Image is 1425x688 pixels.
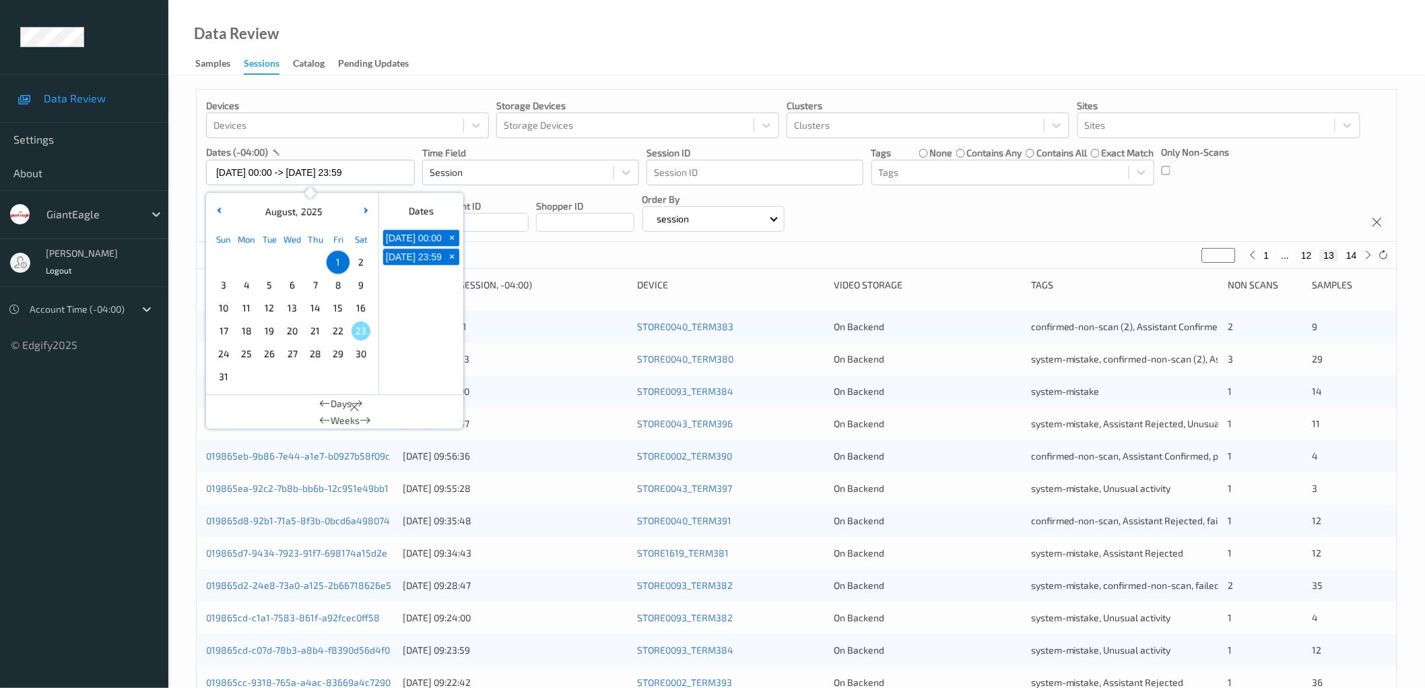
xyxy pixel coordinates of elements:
[212,251,235,274] div: Choose Sunday July 27 of 2025
[293,57,325,73] div: Catalog
[637,450,732,462] a: STORE0002_TERM390
[1031,580,1337,591] span: system-mistake, confirmed-non-scan, failed to recover, Unusual activity
[430,199,529,213] p: Assistant ID
[383,230,444,246] button: [DATE] 00:00
[1313,612,1319,623] span: 4
[1031,450,1378,462] span: confirmed-non-scan, Assistant Confirmed, product recovered, recovered product
[206,146,268,159] p: dates (-04:00)
[352,253,370,272] span: 2
[212,274,235,296] div: Choose Sunday August 03 of 2025
[327,251,350,274] div: Choose Friday August 01 of 2025
[329,253,347,272] span: 1
[834,644,1022,657] div: On Backend
[403,546,628,560] div: [DATE] 09:34:43
[403,579,628,592] div: [DATE] 09:28:47
[1031,515,1278,526] span: confirmed-non-scan, Assistant Rejected, failed to recover
[1313,580,1323,591] span: 35
[1228,515,1232,526] span: 1
[329,344,347,363] span: 29
[1228,450,1232,462] span: 1
[306,321,325,340] span: 21
[445,231,459,245] span: +
[1036,146,1087,160] label: contains all
[304,342,327,365] div: Choose Thursday August 28 of 2025
[329,299,347,317] span: 15
[871,146,892,160] p: Tags
[235,319,258,342] div: Choose Monday August 18 of 2025
[1031,547,1184,559] span: system-mistake, Assistant Rejected
[834,417,1022,431] div: On Backend
[304,319,327,342] div: Choose Thursday August 21 of 2025
[260,344,279,363] span: 26
[834,352,1022,366] div: On Backend
[647,146,863,160] p: Session ID
[258,228,281,251] div: Tue
[350,228,372,251] div: Sat
[834,385,1022,398] div: On Backend
[1313,278,1387,292] div: Samples
[637,418,733,429] a: STORE0043_TERM396
[637,515,731,526] a: STORE0040_TERM391
[306,276,325,294] span: 7
[260,299,279,317] span: 12
[1313,515,1322,526] span: 12
[350,342,372,365] div: Choose Saturday August 30 of 2025
[1228,353,1233,365] span: 3
[422,146,639,160] p: Time Field
[1228,612,1232,623] span: 1
[281,342,304,365] div: Choose Wednesday August 27 of 2025
[329,276,347,294] span: 8
[350,365,372,388] div: Choose Saturday September 06 of 2025
[327,342,350,365] div: Choose Friday August 29 of 2025
[1228,321,1233,332] span: 2
[444,249,459,265] button: +
[293,55,338,73] a: Catalog
[327,319,350,342] div: Choose Friday August 22 of 2025
[212,228,235,251] div: Sun
[235,251,258,274] div: Choose Monday July 28 of 2025
[1313,644,1322,656] span: 12
[304,274,327,296] div: Choose Thursday August 07 of 2025
[237,276,256,294] span: 4
[331,414,360,427] span: Weeks
[496,99,779,113] p: Storage Devices
[445,250,459,264] span: +
[642,193,785,206] p: Order By
[258,365,281,388] div: Choose Tuesday September 02 of 2025
[403,417,628,431] div: [DATE] 09:56:57
[352,344,370,363] span: 30
[262,206,296,217] span: August
[403,385,628,398] div: [DATE] 09:57:00
[281,365,304,388] div: Choose Wednesday September 03 of 2025
[834,611,1022,625] div: On Backend
[206,644,390,656] a: 019865cd-c07d-78b3-a8b4-f8390d56d4f0
[350,319,372,342] div: Choose Saturday August 23 of 2025
[637,547,729,559] a: STORE1619_TERM381
[379,198,463,224] div: Dates
[403,320,628,334] div: [DATE] 10:07:51
[352,299,370,317] span: 16
[350,251,372,274] div: Choose Saturday August 02 of 2025
[1342,249,1361,261] button: 14
[244,55,293,75] a: Sessions
[1031,677,1184,688] span: system-mistake, Assistant Rejected
[1228,580,1233,591] span: 2
[1313,677,1323,688] span: 36
[206,612,380,623] a: 019865cd-c1a1-7583-861f-a92fcec0ff58
[258,342,281,365] div: Choose Tuesday August 26 of 2025
[653,212,694,226] p: session
[214,276,233,294] span: 3
[212,296,235,319] div: Choose Sunday August 10 of 2025
[1313,547,1322,559] span: 12
[244,57,279,75] div: Sessions
[206,677,391,688] a: 019865cc-9318-765a-a4ac-83669a4c7290
[206,515,390,526] a: 019865d8-92b1-71a5-8f3b-0bcd6a498074
[1031,482,1171,494] span: system-mistake, Unusual activity
[281,274,304,296] div: Choose Wednesday August 06 of 2025
[1228,418,1232,429] span: 1
[237,321,256,340] span: 18
[637,353,733,365] a: STORE0040_TERM380
[212,342,235,365] div: Choose Sunday August 24 of 2025
[637,612,733,623] a: STORE0093_TERM382
[1031,418,1255,429] span: system-mistake, Assistant Rejected, Unusual activity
